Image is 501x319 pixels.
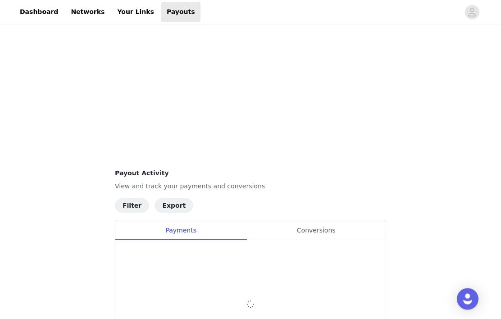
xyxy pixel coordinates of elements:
[468,5,476,19] div: avatar
[14,2,64,22] a: Dashboard
[115,182,386,191] p: View and track your payments and conversions
[246,221,386,241] div: Conversions
[161,2,200,22] a: Payouts
[115,221,246,241] div: Payments
[115,169,386,178] h4: Payout Activity
[112,2,159,22] a: Your Links
[457,288,478,310] div: Open Intercom Messenger
[115,199,149,213] button: Filter
[65,2,110,22] a: Networks
[155,199,193,213] button: Export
